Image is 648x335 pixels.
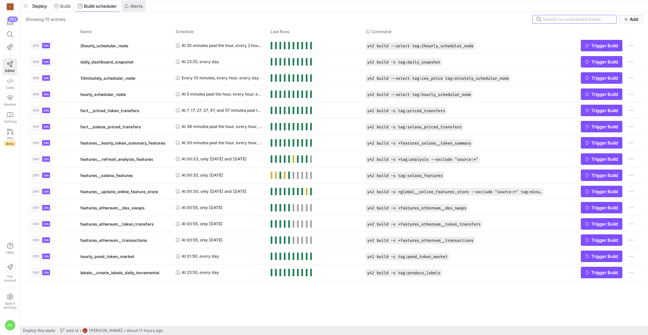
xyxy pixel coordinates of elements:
span: Get started [4,274,16,282]
button: 382 [3,16,17,28]
span: y42 build -s tag:priced_transfers [367,108,445,113]
a: Monitor [3,92,17,109]
button: Trigger Build [581,251,622,262]
span: features__refresh_analysis_features [80,151,153,167]
span: y42 build --select tag:hourly_schedular_node [367,92,471,97]
span: y42 build -s +features_ethereum__dex_swaps [367,206,466,210]
span: OFF [33,189,39,194]
button: Trigger Build [581,267,622,278]
span: At 7, 17, 27, 37, 47, and 57 minutes past the hour, every hour, every day [182,102,263,118]
span: OFF [33,60,39,64]
button: Build [51,0,74,12]
button: Trigger Build [581,105,622,116]
a: Code [3,75,17,92]
span: At 00:55, only [DATE] [182,232,223,248]
button: Trigger Build [581,137,622,149]
div: LZ [82,328,88,333]
span: y42 build -s tag:daily_snapshot [367,60,440,65]
span: y42 build -s +features_ethereum__token_transfers [367,222,481,227]
span: y42 build -s +features_ethereum__transactions [367,238,474,243]
span: 10minutely_schedular_node [80,70,135,86]
span: Build [60,3,71,9]
div: Press SPACE to select this row. [26,167,643,183]
span: y42 build -s +features_solana__token_summary [367,141,471,146]
span: ON [44,206,49,210]
span: Alerts [130,3,143,9]
div: C [7,3,13,10]
div: Press SPACE to select this row. [26,86,643,102]
span: Trigger Build [591,156,618,162]
span: At 00:55, only [DATE] [182,216,223,232]
span: Deploy [32,3,47,9]
span: Trigger Build [591,254,618,259]
span: At 5 minutes past the hour, every hour, every day [182,86,263,102]
span: OFF [33,206,39,210]
div: Press SPACE to select this row. [26,232,643,248]
button: DA [3,318,17,332]
span: At 23:55, every day [182,264,219,280]
span: y42 build -s +tag:analysis --exclude "source:*" [367,157,478,162]
span: [PERSON_NAME] [89,328,123,333]
span: OFF [33,92,39,96]
div: Showing 15 entries [26,17,65,22]
span: OFF [33,141,39,145]
button: Trigger Build [581,121,622,132]
span: OFF [33,108,39,112]
span: y42 build -s +global__online_features_store --exclude "source:*" tag:minutely_schedular_node [367,189,542,194]
button: Trigger Build [581,153,622,165]
span: about 11 hours ago [127,328,163,333]
span: y42 build -s tag:pond_token_market [367,254,448,259]
span: ON [44,44,49,48]
span: fact__priced_token_transfers [80,103,139,119]
span: At 01:50, every day [182,248,219,264]
div: Press SPACE to select this row. [26,70,643,86]
span: Trigger Build [591,173,618,178]
span: Trigger Build [591,189,618,194]
a: Editor [3,58,17,75]
div: Press SPACE to select this row. [26,151,643,167]
span: Editor [5,69,15,73]
a: Catalog [3,109,17,126]
button: Trigger Build [581,202,622,213]
span: ON [44,125,49,129]
button: add idLZ[PERSON_NAME]about 11 hours ago [58,326,164,335]
span: Deploy this state: [23,328,56,333]
span: Trigger Build [591,43,618,48]
span: Trigger Build [591,270,618,275]
div: Press SPACE to select this row. [26,216,643,232]
div: Press SPACE to select this row. [26,102,643,119]
span: At 23:25, every day [182,54,219,70]
span: ON [44,254,49,258]
div: DA [5,320,16,331]
a: PRsBeta [3,126,17,149]
span: y42 build --select tag:2hourly_schedular_node [367,44,474,48]
span: fact__solana_priced_transfers [80,119,141,135]
div: Press SPACE to select this row. [26,183,643,200]
button: Trigger Build [581,56,622,68]
span: ON [44,270,49,275]
a: C [3,1,17,12]
span: ON [44,173,49,177]
span: Trigger Build [591,108,618,113]
button: Trigger Build [581,218,622,230]
span: At 38 minutes past the hour, every hour, every day [182,119,263,134]
span: At 00:33, only [DATE] and [DATE] [182,151,247,167]
span: At 20 minutes past the hour, every 2 hours, every day [182,37,263,53]
button: Help [3,240,17,257]
span: ON [44,60,49,64]
span: OFF [33,44,39,48]
span: y42 build -s tag:produce_labels [367,270,440,275]
span: At 30 minutes past the hour, every hour, every day [182,135,263,151]
span: Trigger Build [591,140,618,146]
span: y42 build --select tag:cex_price tag:minutely_schedular_node [367,76,509,81]
button: Add [619,15,643,24]
span: OFF [33,125,39,129]
span: Help [6,250,14,254]
span: At 00:35, only [DATE] [182,167,223,183]
button: Build scheduler [75,0,120,12]
span: Monitor [4,102,17,106]
button: Trigger Build [581,88,622,100]
span: features__solana_features [80,167,133,183]
span: ON [44,76,49,80]
span: At 00:55, only [DATE] [182,200,223,215]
